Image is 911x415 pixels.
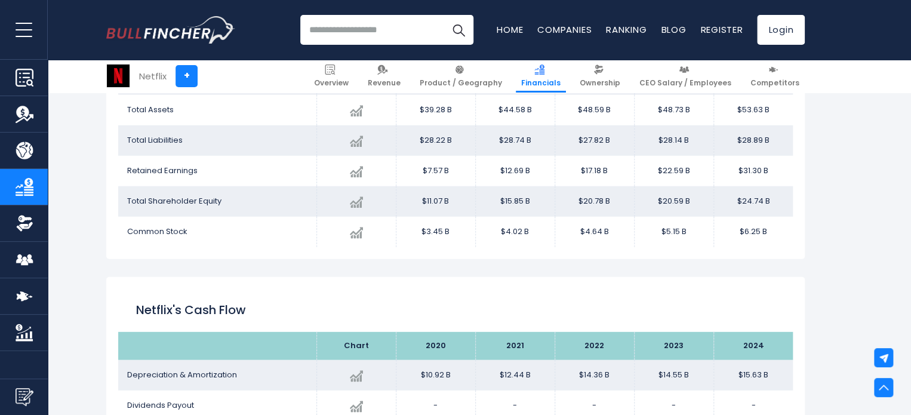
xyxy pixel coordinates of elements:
span: Total Assets [127,104,174,115]
td: $4.64 B [555,217,634,247]
img: NFLX logo [107,64,130,87]
td: $12.69 B [475,156,555,186]
td: $48.73 B [634,95,713,125]
th: 2023 [634,332,713,360]
td: $10.92 B [396,360,475,391]
td: $12.44 B [475,360,555,391]
td: $11.07 B [396,186,475,217]
a: Home [497,23,523,36]
a: Go to homepage [106,16,235,44]
img: Bullfincher logo [106,16,235,44]
span: Retained Earnings [127,165,198,176]
td: $44.58 B [475,95,555,125]
td: $20.59 B [634,186,713,217]
td: $39.28 B [396,95,475,125]
th: 2022 [555,332,634,360]
td: $15.63 B [713,360,793,391]
span: Revenue [368,78,401,88]
a: Ownership [574,60,626,93]
span: Total Shareholder Equity [127,195,221,207]
td: $24.74 B [713,186,793,217]
span: Total Liabilities [127,134,183,146]
span: Competitors [750,78,799,88]
span: Product / Geography [420,78,502,88]
td: $6.25 B [713,217,793,247]
th: 2024 [713,332,793,360]
td: $48.59 B [555,95,634,125]
td: $31.30 B [713,156,793,186]
td: $28.14 B [634,125,713,156]
td: $22.59 B [634,156,713,186]
td: $4.02 B [475,217,555,247]
img: Ownership [16,214,33,232]
td: $28.89 B [713,125,793,156]
a: Overview [309,60,354,93]
td: $17.18 B [555,156,634,186]
a: Companies [537,23,592,36]
td: $20.78 B [555,186,634,217]
th: 2020 [396,332,475,360]
td: $53.63 B [713,95,793,125]
a: Login [757,15,805,45]
span: Dividends Payout [127,399,194,411]
td: $28.22 B [396,125,475,156]
td: $28.74 B [475,125,555,156]
button: Search [444,15,473,45]
span: Ownership [580,78,620,88]
td: $3.45 B [396,217,475,247]
td: $14.55 B [634,360,713,391]
td: $27.82 B [555,125,634,156]
th: Chart [316,332,396,360]
span: Financials [521,78,561,88]
th: 2021 [475,332,555,360]
span: Depreciation & Amortization [127,369,237,380]
a: Revenue [362,60,406,93]
a: Product / Geography [414,60,507,93]
a: Register [700,23,743,36]
a: Blog [661,23,686,36]
td: $14.36 B [555,360,634,391]
h2: Netflix's Cash flow [136,301,775,319]
td: $15.85 B [475,186,555,217]
a: Ranking [606,23,647,36]
a: + [176,65,198,87]
span: Common Stock [127,226,187,237]
td: $5.15 B [634,217,713,247]
td: $7.57 B [396,156,475,186]
span: CEO Salary / Employees [639,78,731,88]
a: Financials [516,60,566,93]
span: Overview [314,78,349,88]
a: Competitors [745,60,805,93]
a: CEO Salary / Employees [634,60,737,93]
div: Netflix [139,69,167,83]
